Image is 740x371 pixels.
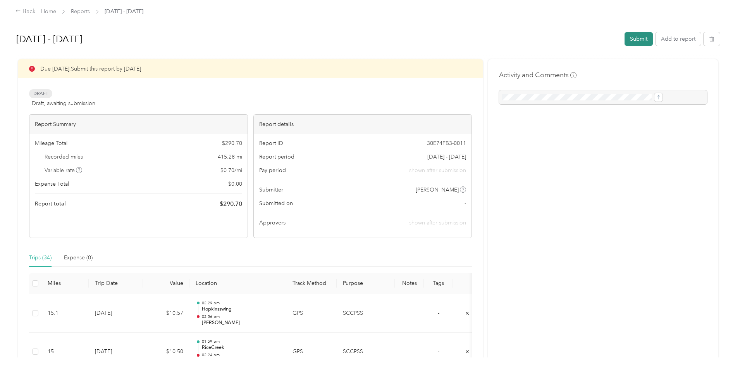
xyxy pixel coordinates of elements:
[202,300,280,306] p: 02:29 pm
[41,8,56,15] a: Home
[337,294,395,333] td: SCCPSS
[499,70,577,80] h4: Activity and Comments
[656,32,701,46] button: Add to report
[438,348,439,355] span: -
[337,273,395,294] th: Purpose
[32,99,95,107] span: Draft, awaiting submission
[29,89,52,98] span: Draft
[438,310,439,316] span: -
[259,199,293,207] span: Submitted on
[45,166,83,174] span: Variable rate
[259,166,286,174] span: Pay period
[41,294,89,333] td: 15.1
[143,273,189,294] th: Value
[222,139,242,147] span: $ 290.70
[259,219,286,227] span: Approvers
[16,30,619,48] h1: Sep 1 - 30, 2025
[71,8,90,15] a: Reports
[45,153,83,161] span: Recorded miles
[35,180,69,188] span: Expense Total
[286,294,337,333] td: GPS
[202,306,280,313] p: Hopkinsswing
[416,186,459,194] span: [PERSON_NAME]
[29,115,248,134] div: Report Summary
[409,219,466,226] span: shown after submission
[259,186,283,194] span: Submitter
[220,166,242,174] span: $ 0.70 / mi
[15,7,36,16] div: Back
[41,273,89,294] th: Miles
[259,139,283,147] span: Report ID
[259,153,294,161] span: Report period
[395,273,424,294] th: Notes
[202,339,280,344] p: 01:59 pm
[89,294,143,333] td: [DATE]
[427,153,466,161] span: [DATE] - [DATE]
[89,273,143,294] th: Trip Date
[143,294,189,333] td: $10.57
[218,153,242,161] span: 415.28 mi
[409,166,466,174] span: shown after submission
[625,32,653,46] button: Submit
[35,139,67,147] span: Mileage Total
[35,200,66,208] span: Report total
[29,254,52,262] div: Trips (34)
[697,328,740,371] iframe: Everlance-gr Chat Button Frame
[202,344,280,351] p: RiceCreek
[105,7,143,16] span: [DATE] - [DATE]
[202,319,280,326] p: [PERSON_NAME]
[189,273,286,294] th: Location
[64,254,93,262] div: Expense (0)
[220,199,242,209] span: $ 290.70
[286,273,337,294] th: Track Method
[18,59,483,78] div: Due [DATE]. Submit this report by [DATE]
[427,139,466,147] span: 30E74FB3-0011
[228,180,242,188] span: $ 0.00
[202,314,280,319] p: 02:56 pm
[465,199,466,207] span: -
[202,352,280,358] p: 02:24 pm
[254,115,472,134] div: Report details
[424,273,453,294] th: Tags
